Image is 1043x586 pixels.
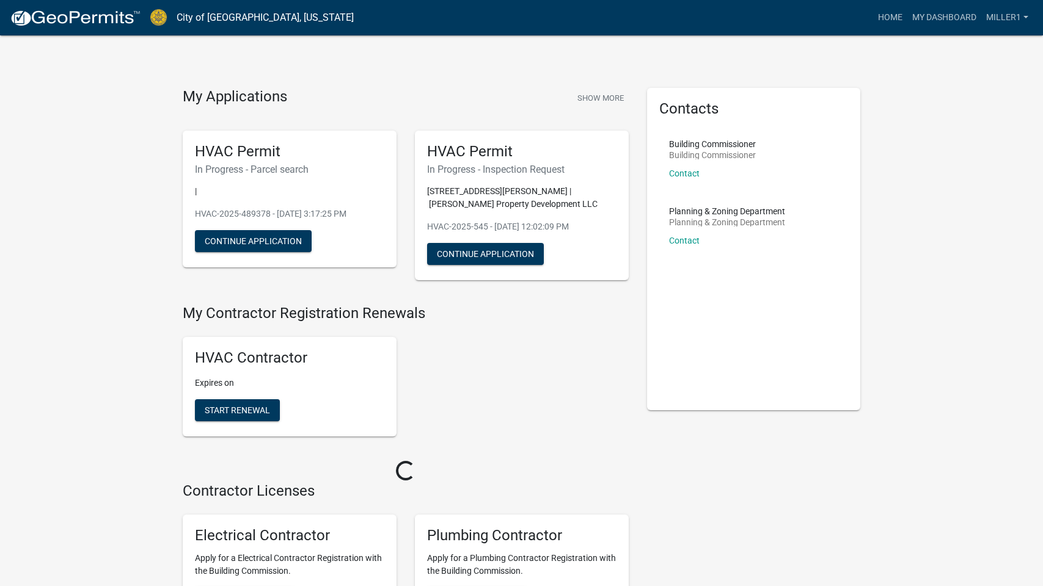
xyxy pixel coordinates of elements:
[427,164,617,175] h6: In Progress - Inspection Request
[669,140,756,148] p: Building Commissioner
[659,100,849,118] h5: Contacts
[195,230,312,252] button: Continue Application
[183,482,629,500] h4: Contractor Licenses
[205,405,270,415] span: Start Renewal
[195,164,384,175] h6: In Progress - Parcel search
[195,349,384,367] h5: HVAC Contractor
[907,6,981,29] a: My Dashboard
[183,305,629,322] h4: My Contractor Registration Renewals
[177,7,354,28] a: City of [GEOGRAPHIC_DATA], [US_STATE]
[195,143,384,161] h5: HVAC Permit
[195,552,384,577] p: Apply for a Electrical Contractor Registration with the Building Commission.
[573,88,629,108] button: Show More
[669,218,785,226] p: Planning & Zoning Department
[150,9,167,26] img: City of Jeffersonville, Indiana
[669,236,700,245] a: Contact
[669,168,700,178] a: Contact
[427,552,617,577] p: Apply for a Plumbing Contractor Registration with the Building Commission.
[427,243,544,265] button: Continue Application
[195,185,384,198] p: |
[195,527,384,544] h5: Electrical Contractor
[981,6,1033,29] a: MILLER1
[195,399,280,421] button: Start Renewal
[427,143,617,161] h5: HVAC Permit
[195,208,384,220] p: HVAC-2025-489378 - [DATE] 3:17:25 PM
[195,377,384,389] p: Expires on
[669,151,756,159] p: Building Commissioner
[669,207,785,215] p: Planning & Zoning Department
[427,527,617,544] h5: Plumbing Contractor
[427,185,617,211] p: [STREET_ADDRESS][PERSON_NAME] | [PERSON_NAME] Property Development LLC
[873,6,907,29] a: Home
[427,220,617,233] p: HVAC-2025-545 - [DATE] 12:02:09 PM
[183,305,629,446] wm-registration-list-section: My Contractor Registration Renewals
[183,88,287,106] h4: My Applications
